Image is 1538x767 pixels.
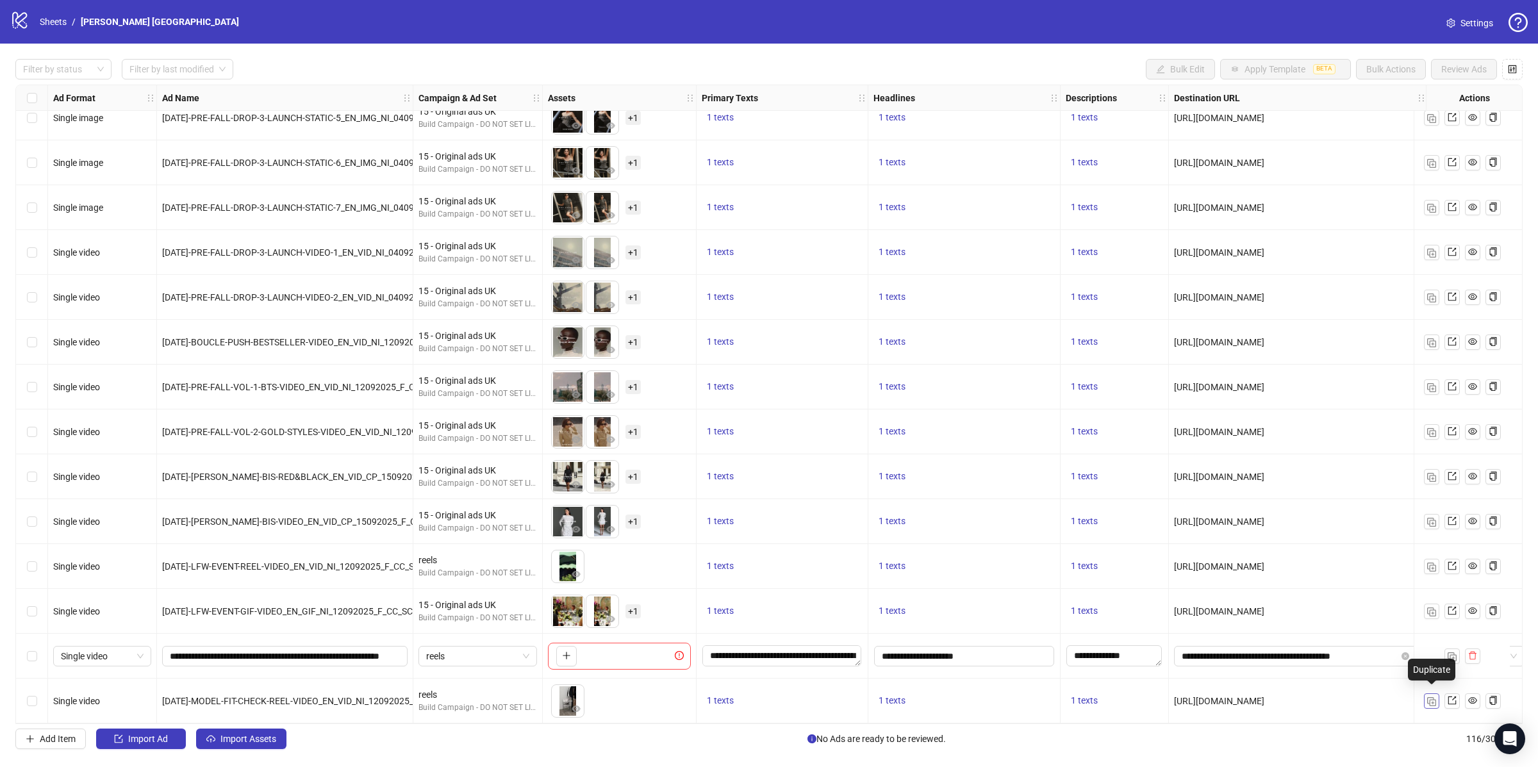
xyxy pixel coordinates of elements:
[1066,334,1103,350] button: 1 texts
[1424,85,1427,110] div: Resize Destination URL column
[1448,606,1457,615] span: export
[1448,652,1457,661] img: Duplicate
[1489,292,1498,301] span: copy
[1066,604,1103,619] button: 1 texts
[586,281,618,313] img: Asset 2
[72,15,76,29] li: /
[1066,645,1163,666] div: Edit values
[586,192,618,224] img: Asset 2
[1446,19,1455,28] span: setting
[1489,606,1498,615] span: copy
[586,236,618,268] img: Asset 2
[1444,648,1460,664] button: Duplicate
[606,301,615,309] span: eye
[603,298,618,313] button: Preview
[586,147,618,179] img: Asset 2
[603,163,618,179] button: Preview
[879,561,905,571] span: 1 texts
[1468,158,1477,167] span: eye
[707,292,734,302] span: 1 texts
[702,290,739,305] button: 1 texts
[702,693,739,709] button: 1 texts
[606,121,615,130] span: eye
[1489,247,1498,256] span: copy
[16,85,48,111] div: Select all rows
[1424,200,1439,215] button: Duplicate
[1165,85,1168,110] div: Resize Descriptions column
[572,390,581,399] span: eye
[1468,427,1477,436] span: eye
[1468,696,1477,705] span: eye
[572,525,581,534] span: eye
[1066,245,1103,260] button: 1 texts
[1427,697,1436,706] img: Duplicate
[572,256,581,265] span: eye
[96,729,186,749] button: Import Ad
[206,734,215,743] span: cloud-upload
[1509,13,1528,32] span: question-circle
[1417,94,1426,103] span: holder
[606,435,615,444] span: eye
[409,85,413,110] div: Resize Ad Name column
[873,91,915,105] strong: Headlines
[686,94,695,103] span: holder
[873,645,1055,667] div: Edit values
[61,647,144,666] span: Single video
[1050,94,1059,103] span: holder
[1071,606,1098,616] span: 1 texts
[873,379,911,395] button: 1 texts
[552,102,584,134] img: Asset 1
[702,200,739,215] button: 1 texts
[1427,518,1436,527] img: Duplicate
[707,336,734,347] span: 1 texts
[568,522,584,538] button: Preview
[879,471,905,481] span: 1 texts
[572,345,581,354] span: eye
[603,522,618,538] button: Preview
[702,91,758,105] strong: Primary Texts
[552,236,584,268] img: Asset 1
[411,94,420,103] span: holder
[572,435,581,444] span: eye
[586,326,618,358] img: Asset 2
[1427,204,1436,213] img: Duplicate
[552,506,584,538] img: Asset 1
[1459,91,1490,105] strong: Actions
[1460,16,1493,30] span: Settings
[873,155,911,170] button: 1 texts
[1066,155,1103,170] button: 1 texts
[1427,159,1436,168] img: Duplicate
[552,371,584,403] img: Asset 1
[879,695,905,705] span: 1 texts
[603,612,618,627] button: Preview
[1424,155,1439,170] button: Duplicate
[568,477,584,493] button: Preview
[1427,563,1436,572] img: Duplicate
[873,514,911,529] button: 1 texts
[586,416,618,448] img: Asset 2
[606,614,615,623] span: eye
[16,140,48,185] div: Select row 104
[625,111,641,125] span: + 1
[857,94,866,103] span: holder
[1489,696,1498,705] span: copy
[1059,94,1068,103] span: holder
[702,155,739,170] button: 1 texts
[552,550,584,582] img: Asset 1
[196,729,286,749] button: Import Assets
[1427,338,1436,347] img: Duplicate
[1468,292,1477,301] span: eye
[1066,693,1103,709] button: 1 texts
[702,334,739,350] button: 1 texts
[568,567,584,582] button: Preview
[37,15,69,29] a: Sheets
[1502,59,1523,79] button: Configure table settings
[426,647,529,666] span: reels
[568,163,584,179] button: Preview
[532,94,541,103] span: holder
[873,110,911,126] button: 1 texts
[1071,426,1098,436] span: 1 texts
[707,516,734,526] span: 1 texts
[568,298,584,313] button: Preview
[866,94,875,103] span: holder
